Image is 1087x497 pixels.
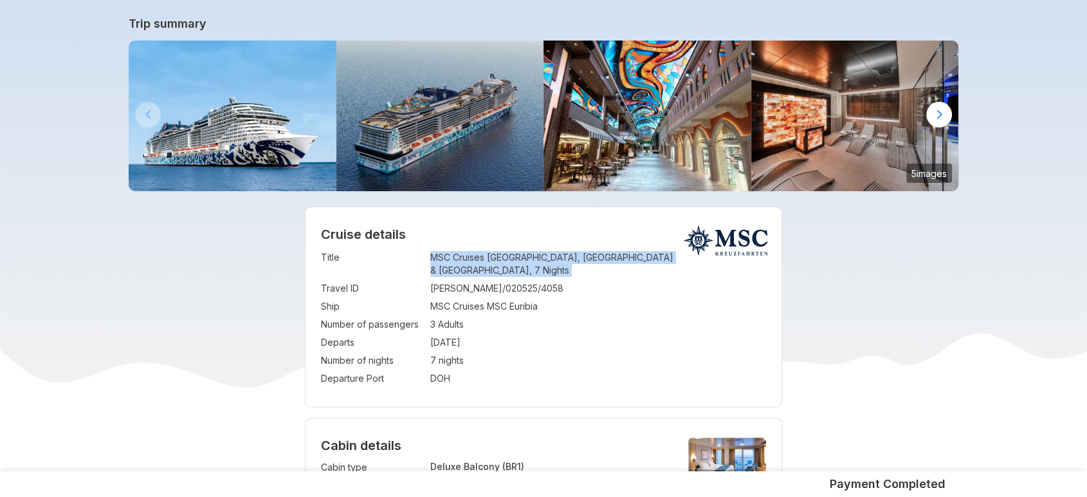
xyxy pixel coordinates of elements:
[321,458,424,476] td: Cabin type
[424,458,430,476] td: :
[430,370,767,388] td: DOH
[424,333,430,352] td: :
[424,352,430,370] td: :
[321,248,424,279] td: Title
[430,333,767,352] td: [DATE]
[502,461,524,472] span: (BR1)
[751,41,959,191] img: msc-euribia-msc-aurea-spa.jpg
[424,248,430,279] td: :
[424,370,430,388] td: :
[321,333,424,352] td: Departs
[424,279,430,297] td: :
[430,352,767,370] td: 7 nights
[906,164,952,183] small: 5 images
[321,227,767,242] h2: Cruise details
[321,370,424,388] td: Departure Port
[430,279,767,297] td: [PERSON_NAME]/020525/4058
[321,279,424,297] td: Travel ID
[424,315,430,333] td: :
[430,248,767,279] td: MSC Cruises [GEOGRAPHIC_DATA], [GEOGRAPHIC_DATA] & [GEOGRAPHIC_DATA], 7 Nights
[129,17,958,30] a: Trip summary
[321,297,424,315] td: Ship
[430,461,667,472] p: Deluxe Balcony
[321,315,424,333] td: Number of passengers
[321,438,767,453] h4: Cabin details
[430,297,767,315] td: MSC Cruises MSC Euribia
[543,41,751,191] img: msc-euribia-galleria.jpg
[336,41,544,191] img: b9ac817bb67756416f3ab6da6968c64a.jpeg
[321,352,424,370] td: Number of nights
[430,315,767,333] td: 3 Adults
[424,297,430,315] td: :
[129,41,336,191] img: 3.-MSC-EURIBIA.jpg
[830,476,945,492] h5: Payment Completed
